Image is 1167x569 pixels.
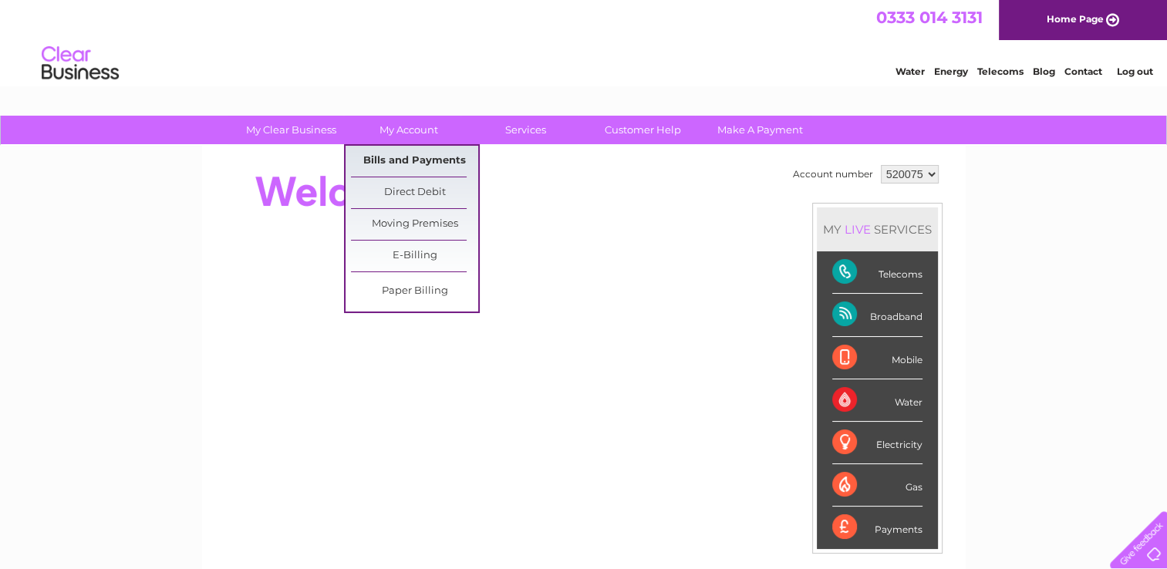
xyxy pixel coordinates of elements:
a: Paper Billing [351,276,478,307]
a: E-Billing [351,241,478,271]
div: Mobile [832,337,922,379]
div: Electricity [832,422,922,464]
a: Water [895,66,925,77]
a: My Account [345,116,472,144]
a: Customer Help [579,116,707,144]
div: Broadband [832,294,922,336]
td: Account number [789,161,877,187]
div: Clear Business is a trading name of Verastar Limited (registered in [GEOGRAPHIC_DATA] No. 3667643... [220,8,949,75]
img: logo.png [41,40,120,87]
div: Gas [832,464,922,507]
div: Water [832,379,922,422]
a: Contact [1064,66,1102,77]
a: Telecoms [977,66,1024,77]
a: Direct Debit [351,177,478,208]
div: Payments [832,507,922,548]
a: My Clear Business [228,116,355,144]
a: Services [462,116,589,144]
div: MY SERVICES [817,207,938,251]
div: Telecoms [832,251,922,294]
a: 0333 014 3131 [876,8,983,27]
a: Bills and Payments [351,146,478,177]
a: Make A Payment [696,116,824,144]
a: Log out [1116,66,1152,77]
div: LIVE [842,222,874,237]
a: Moving Premises [351,209,478,240]
a: Energy [934,66,968,77]
a: Blog [1033,66,1055,77]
